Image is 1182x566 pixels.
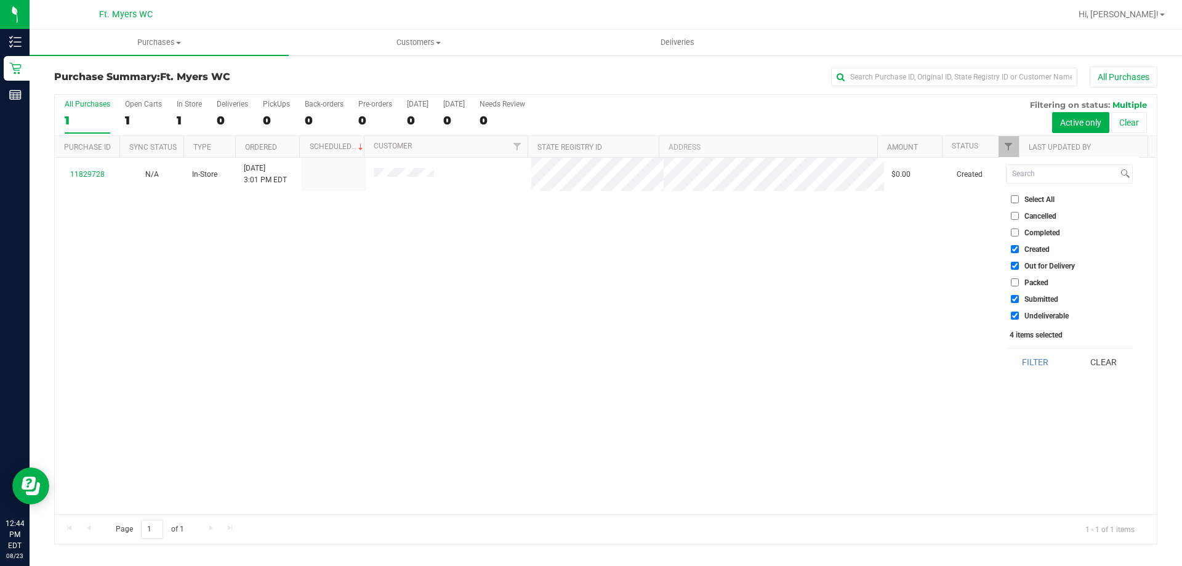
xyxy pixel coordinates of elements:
inline-svg: Reports [9,89,22,101]
div: 0 [407,113,428,127]
a: Amount [887,143,918,152]
p: 08/23 [6,551,24,560]
span: Purchases [30,37,289,48]
span: Ft. Myers WC [160,71,230,83]
span: Out for Delivery [1024,262,1075,270]
a: State Registry ID [537,143,602,152]
span: In-Store [192,169,217,180]
h3: Purchase Summary: [54,71,422,83]
span: Created [1024,246,1050,253]
span: Deliveries [644,37,711,48]
a: Sync Status [129,143,177,152]
input: Search [1007,165,1118,183]
span: Customers [289,37,547,48]
button: N/A [145,169,159,180]
span: Filtering on status: [1030,100,1110,110]
div: Deliveries [217,100,248,108]
div: 4 items selected [1010,331,1129,339]
div: 0 [217,113,248,127]
a: Purchase ID [64,143,111,152]
input: 1 [141,520,163,539]
inline-svg: Retail [9,62,22,75]
div: 0 [480,113,525,127]
input: Cancelled [1011,212,1019,220]
a: Ordered [245,143,277,152]
div: Open Carts [125,100,162,108]
div: 0 [443,113,465,127]
div: 0 [358,113,392,127]
p: 12:44 PM EDT [6,518,24,551]
div: [DATE] [407,100,428,108]
span: $0.00 [891,169,911,180]
div: 0 [263,113,290,127]
a: Customers [289,30,548,55]
span: [DATE] 3:01 PM EDT [244,163,287,186]
span: Cancelled [1024,212,1056,220]
span: Ft. Myers WC [99,9,153,20]
a: 11829728 [70,170,105,179]
button: Filter [1006,349,1065,376]
a: Deliveries [548,30,807,55]
button: Clear [1074,349,1133,376]
div: 1 [177,113,202,127]
span: 1 - 1 of 1 items [1075,520,1144,538]
input: Undeliverable [1011,312,1019,320]
button: Active only [1052,112,1109,133]
div: In Store [177,100,202,108]
input: Search Purchase ID, Original ID, State Registry ID or Customer Name... [831,68,1077,86]
div: All Purchases [65,100,110,108]
a: Filter [999,136,1019,157]
iframe: Resource center [12,467,49,504]
button: All Purchases [1090,67,1157,87]
div: Back-orders [305,100,344,108]
span: Created [957,169,983,180]
input: Packed [1011,278,1019,286]
div: Pre-orders [358,100,392,108]
a: Customer [374,142,412,150]
a: Status [952,142,978,150]
input: Select All [1011,195,1019,203]
span: Multiple [1112,100,1147,110]
a: Filter [507,136,528,157]
div: 0 [305,113,344,127]
span: Completed [1024,229,1060,237]
span: Undeliverable [1024,312,1069,320]
div: [DATE] [443,100,465,108]
input: Created [1011,245,1019,253]
button: Clear [1111,112,1147,133]
span: Not Applicable [145,170,159,179]
span: Hi, [PERSON_NAME]! [1079,9,1159,19]
a: Purchases [30,30,289,55]
input: Out for Delivery [1011,262,1019,270]
a: Scheduled [310,142,366,151]
span: Packed [1024,279,1048,286]
th: Address [659,136,877,158]
input: Completed [1011,228,1019,237]
span: Page of 1 [105,520,194,539]
div: Needs Review [480,100,525,108]
div: 1 [65,113,110,127]
input: Submitted [1011,295,1019,303]
div: 1 [125,113,162,127]
div: PickUps [263,100,290,108]
inline-svg: Inventory [9,36,22,48]
a: Type [193,143,211,152]
span: Submitted [1024,296,1058,303]
span: Select All [1024,196,1055,203]
a: Last Updated By [1029,143,1091,152]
